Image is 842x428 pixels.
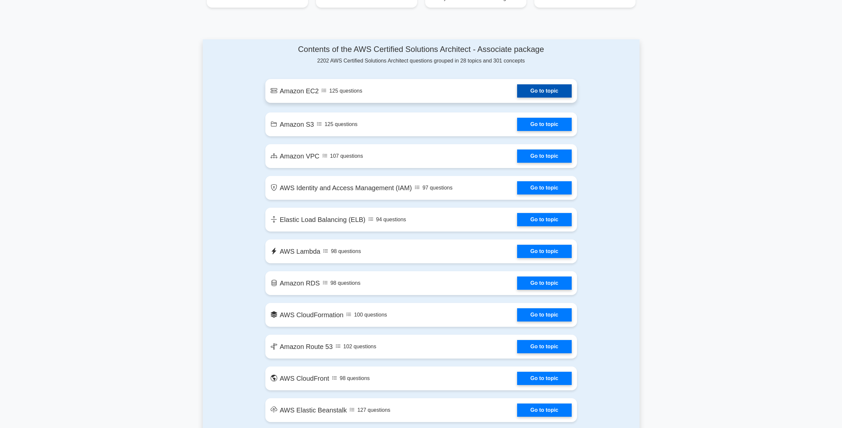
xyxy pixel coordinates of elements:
a: Go to topic [517,372,571,385]
a: Go to topic [517,181,571,194]
a: Go to topic [517,340,571,353]
div: 2202 AWS Certified Solutions Architect questions grouped in 28 topics and 301 concepts [265,45,577,65]
a: Go to topic [517,213,571,226]
a: Go to topic [517,84,571,98]
a: Go to topic [517,308,571,321]
a: Go to topic [517,118,571,131]
a: Go to topic [517,404,571,417]
h4: Contents of the AWS Certified Solutions Architect - Associate package [265,45,577,54]
a: Go to topic [517,277,571,290]
a: Go to topic [517,150,571,163]
a: Go to topic [517,245,571,258]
